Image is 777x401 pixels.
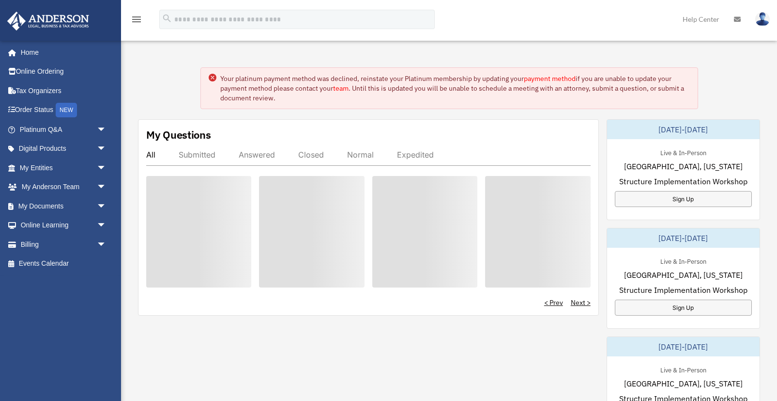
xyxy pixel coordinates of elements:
[624,378,743,389] span: [GEOGRAPHIC_DATA], [US_STATE]
[755,12,770,26] img: User Pic
[615,191,752,207] a: Sign Up
[571,298,591,307] a: Next >
[162,13,172,24] i: search
[544,298,563,307] a: < Prev
[624,160,743,172] span: [GEOGRAPHIC_DATA], [US_STATE]
[7,216,121,235] a: Online Learningarrow_drop_down
[7,177,121,197] a: My Anderson Teamarrow_drop_down
[56,103,77,117] div: NEW
[239,150,275,160] div: Answered
[220,74,690,103] div: Your platinum payment method was declined, reinstate your Platinum membership by updating your if...
[7,62,121,81] a: Online Ordering
[7,100,121,120] a: Order StatusNEW
[347,150,374,160] div: Normal
[179,150,215,160] div: Submitted
[97,177,116,197] span: arrow_drop_down
[97,235,116,255] span: arrow_drop_down
[653,364,714,374] div: Live & In-Person
[97,158,116,178] span: arrow_drop_down
[131,17,142,25] a: menu
[619,284,747,296] span: Structure Implementation Workshop
[146,150,155,160] div: All
[7,120,121,139] a: Platinum Q&Aarrow_drop_down
[615,300,752,316] a: Sign Up
[7,81,121,100] a: Tax Organizers
[7,254,121,273] a: Events Calendar
[97,196,116,216] span: arrow_drop_down
[146,128,211,142] div: My Questions
[7,196,121,216] a: My Documentsarrow_drop_down
[97,216,116,236] span: arrow_drop_down
[4,12,92,31] img: Anderson Advisors Platinum Portal
[607,337,760,356] div: [DATE]-[DATE]
[333,84,349,93] a: team
[131,14,142,25] i: menu
[653,256,714,266] div: Live & In-Person
[97,120,116,140] span: arrow_drop_down
[7,43,116,62] a: Home
[524,74,576,83] a: payment method
[298,150,324,160] div: Closed
[97,139,116,159] span: arrow_drop_down
[607,228,760,248] div: [DATE]-[DATE]
[619,176,747,187] span: Structure Implementation Workshop
[397,150,434,160] div: Expedited
[7,235,121,254] a: Billingarrow_drop_down
[7,139,121,159] a: Digital Productsarrow_drop_down
[607,120,760,139] div: [DATE]-[DATE]
[7,158,121,177] a: My Entitiesarrow_drop_down
[653,147,714,157] div: Live & In-Person
[624,269,743,281] span: [GEOGRAPHIC_DATA], [US_STATE]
